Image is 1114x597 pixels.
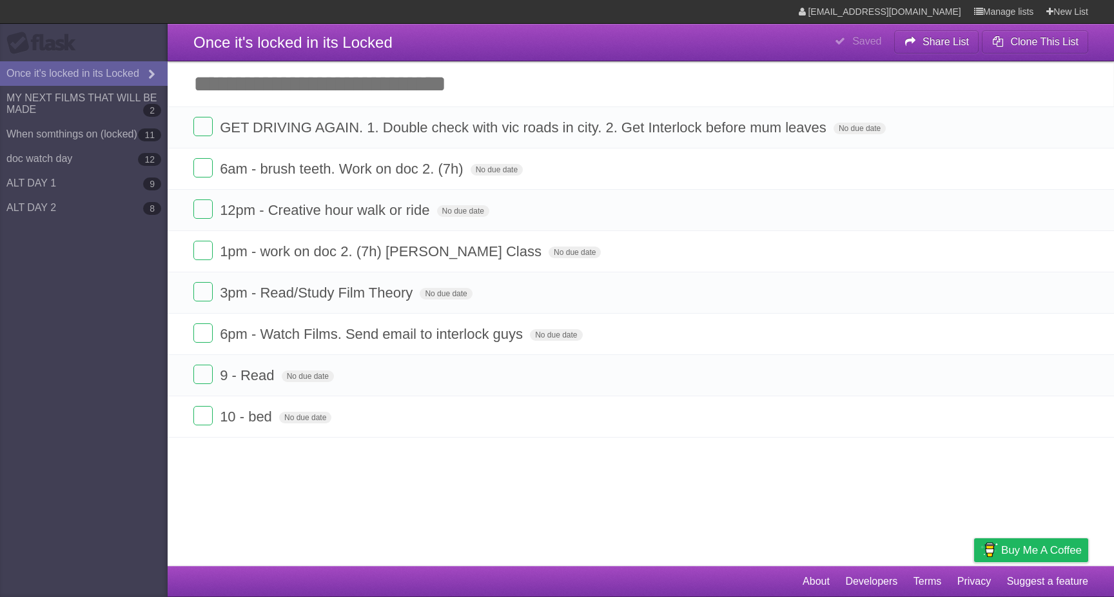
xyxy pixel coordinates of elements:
span: GET DRIVING AGAIN. 1. Double check with vic roads in city. 2. Get Interlock before mum leaves [220,119,830,136]
b: Saved [852,35,881,46]
label: Done [193,158,213,177]
span: 6am - brush teeth. Work on doc 2. (7h) [220,161,466,177]
span: No due date [530,329,582,341]
b: 11 [138,128,161,141]
span: No due date [549,247,601,258]
img: Buy me a coffee [981,539,998,561]
b: 2 [143,104,161,117]
label: Done [193,199,213,219]
span: Once it's locked in its Locked [193,34,393,51]
label: Done [193,365,213,384]
span: No due date [471,164,523,176]
span: No due date [834,123,886,134]
span: No due date [420,288,472,299]
span: 9 - Read [220,367,277,383]
label: Done [193,323,213,343]
button: Clone This List [982,30,1088,54]
span: Buy me a coffee [1001,539,1082,562]
b: 8 [143,202,161,215]
a: Suggest a feature [1007,569,1088,594]
span: 3pm - Read/Study Film Theory [220,285,416,301]
a: Terms [914,569,942,594]
div: Flask [6,32,84,55]
b: Share List [923,36,969,47]
label: Done [193,282,213,301]
a: Buy me a coffee [974,538,1088,562]
span: 1pm - work on doc 2. (7h) [PERSON_NAME] Class [220,243,545,259]
button: Share List [894,30,979,54]
label: Done [193,117,213,136]
label: Done [193,241,213,260]
label: Done [193,406,213,425]
span: 12pm - Creative hour walk or ride [220,202,433,218]
a: About [803,569,830,594]
span: No due date [282,370,334,382]
b: 12 [138,153,161,166]
a: Developers [845,569,897,594]
span: 10 - bed [220,409,275,425]
b: 9 [143,177,161,190]
span: 6pm - Watch Films. Send email to interlock guys [220,326,526,342]
b: Clone This List [1010,36,1079,47]
span: No due date [279,412,331,423]
span: No due date [437,205,489,217]
a: Privacy [957,569,991,594]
